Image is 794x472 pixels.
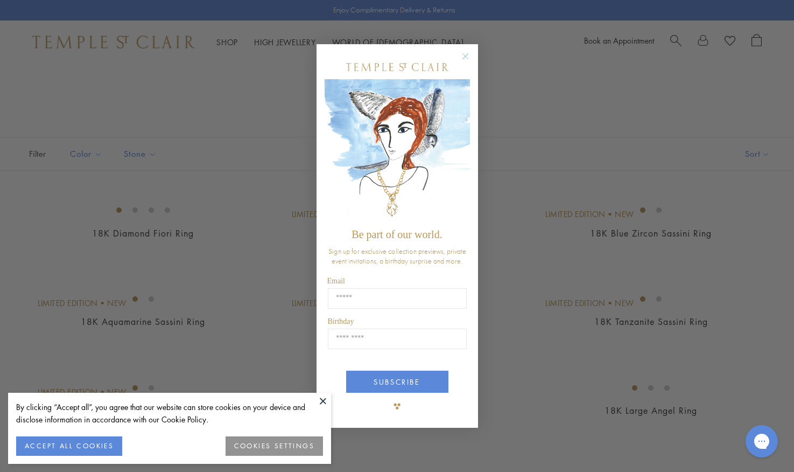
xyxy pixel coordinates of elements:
span: Be part of our world. [352,228,442,240]
div: By clicking “Accept all”, you agree that our website can store cookies on your device and disclos... [16,401,323,426]
input: Email [328,288,467,309]
button: ACCEPT ALL COOKIES [16,436,122,456]
img: TSC [387,395,408,417]
button: Close dialog [464,55,477,68]
button: SUBSCRIBE [346,371,448,393]
iframe: Gorgias live chat messenger [740,421,783,461]
img: c4a9eb12-d91a-4d4a-8ee0-386386f4f338.jpeg [325,79,470,223]
button: COOKIES SETTINGS [226,436,323,456]
span: Sign up for exclusive collection previews, private event invitations, a birthday surprise and more. [328,246,466,266]
img: Temple St. Clair [346,63,448,71]
span: Email [327,277,345,285]
span: Birthday [328,317,354,325]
